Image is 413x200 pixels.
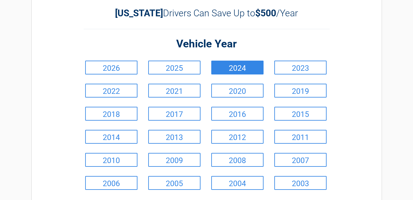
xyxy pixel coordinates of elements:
[148,130,201,144] a: 2013
[274,153,327,167] a: 2007
[255,8,276,18] b: $500
[85,153,137,167] a: 2010
[148,107,201,121] a: 2017
[274,130,327,144] a: 2011
[85,61,137,74] a: 2026
[148,176,201,190] a: 2005
[274,107,327,121] a: 2015
[115,8,163,18] b: [US_STATE]
[148,153,201,167] a: 2009
[85,176,137,190] a: 2006
[84,37,330,51] h2: Vehicle Year
[211,176,264,190] a: 2004
[211,84,264,98] a: 2020
[85,84,137,98] a: 2022
[274,84,327,98] a: 2019
[211,61,264,74] a: 2024
[148,84,201,98] a: 2021
[211,107,264,121] a: 2016
[85,130,137,144] a: 2014
[274,176,327,190] a: 2003
[274,61,327,74] a: 2023
[148,61,201,74] a: 2025
[211,130,264,144] a: 2012
[85,107,137,121] a: 2018
[84,8,330,18] h2: Drivers Can Save Up to /Year
[211,153,264,167] a: 2008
